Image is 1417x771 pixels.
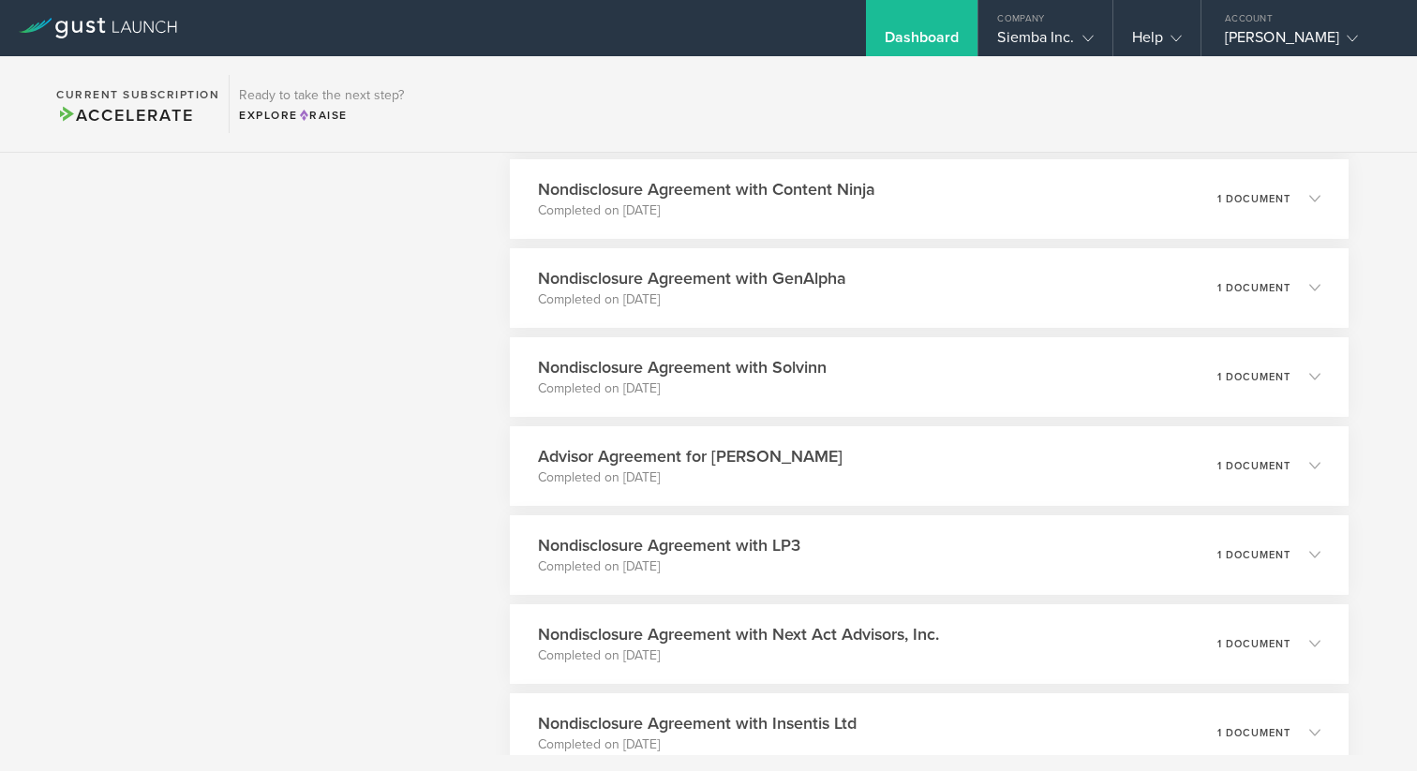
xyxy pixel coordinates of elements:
p: Completed on [DATE] [538,201,875,220]
h3: Nondisclosure Agreement with LP3 [538,533,800,557]
div: Ready to take the next step?ExploreRaise [229,75,413,133]
p: 1 document [1217,550,1290,560]
p: Completed on [DATE] [538,557,800,576]
h3: Nondisclosure Agreement with Next Act Advisors, Inc. [538,622,939,646]
div: Dashboard [885,28,960,56]
p: Completed on [DATE] [538,646,939,665]
h2: Current Subscription [56,89,219,100]
p: Completed on [DATE] [538,379,827,398]
p: 1 document [1217,283,1290,293]
div: Explore [239,107,404,124]
h3: Nondisclosure Agreement with Insentis Ltd [538,711,857,735]
p: 1 document [1217,728,1290,738]
iframe: Chat Widget [1323,681,1417,771]
p: Completed on [DATE] [538,468,843,487]
h3: Advisor Agreement for [PERSON_NAME] [538,444,843,468]
span: Accelerate [56,105,193,126]
p: 1 document [1217,372,1290,382]
p: Completed on [DATE] [538,735,857,754]
h3: Nondisclosure Agreement with Solvinn [538,355,827,379]
h3: Ready to take the next step? [239,89,404,102]
p: Completed on [DATE] [538,290,846,309]
h3: Nondisclosure Agreement with GenAlpha [538,266,846,290]
div: Siemba Inc. [997,28,1093,56]
div: Help [1132,28,1182,56]
h3: Nondisclosure Agreement with Content Ninja [538,177,875,201]
p: 1 document [1217,461,1290,471]
p: 1 document [1217,194,1290,204]
p: 1 document [1217,639,1290,649]
div: [PERSON_NAME] [1225,28,1384,56]
span: Raise [298,109,348,122]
